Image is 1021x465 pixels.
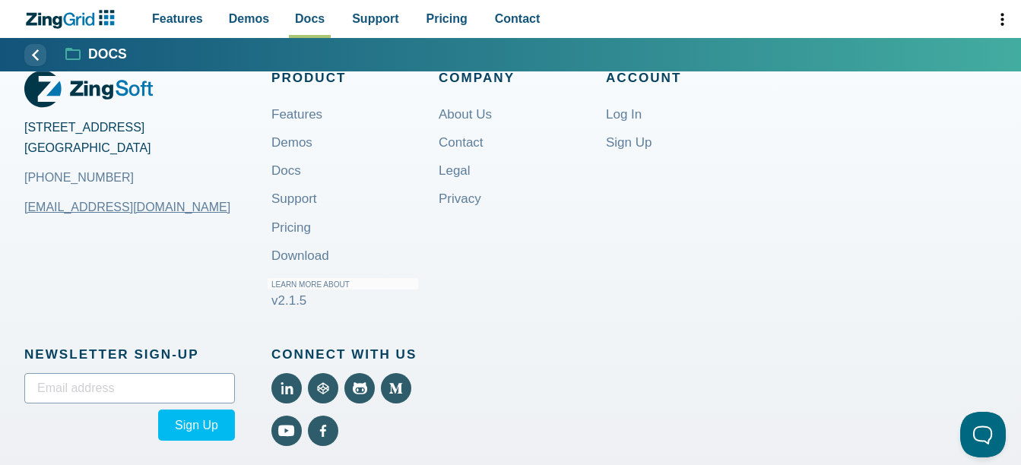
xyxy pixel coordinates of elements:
[381,373,411,403] a: View Medium (External)
[268,278,418,289] small: Learn More About
[439,125,484,160] a: Contact
[606,67,773,89] span: Account
[271,181,317,217] a: Support
[308,373,338,403] a: View Code Pen (External)
[352,8,398,29] span: Support
[24,343,235,365] span: Newsletter Sign‑up
[271,210,311,245] a: Pricing
[344,373,375,403] a: View Github (External)
[439,67,606,89] span: Company
[271,266,422,318] a: Learn More About v2.1.5
[495,8,541,29] span: Contact
[960,412,1006,457] iframe: Help Scout Beacon - Open
[606,96,642,132] a: Log In
[271,238,329,274] a: Download
[439,96,492,132] a: About Us
[271,373,302,403] a: View LinkedIn (External)
[271,416,302,446] a: View YouTube (External)
[229,8,269,29] span: Demos
[158,410,235,441] button: Sign Up
[308,416,338,446] a: View Facebook (External)
[271,67,439,89] span: Product
[426,8,468,29] span: Pricing
[606,125,652,160] a: Sign Up
[439,181,481,217] a: Privacy
[24,117,271,188] address: [STREET_ADDRESS] [GEOGRAPHIC_DATA]
[152,8,203,29] span: Features
[271,96,322,132] a: Features
[66,46,127,64] a: Docs
[271,343,439,365] span: Connect With Us
[271,153,301,188] a: Docs
[271,125,312,160] a: Demos
[295,8,325,29] span: Docs
[271,293,306,308] span: v2.1.5
[24,373,235,403] input: Email address
[88,48,127,62] strong: Docs
[24,67,153,111] a: ZingGrid Logo
[24,188,230,225] a: [EMAIL_ADDRESS][DOMAIN_NAME]
[24,167,134,188] a: [PHONE_NUMBER]
[439,153,471,188] a: Legal
[24,10,122,29] a: ZingChart Logo. Click to return to the homepage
